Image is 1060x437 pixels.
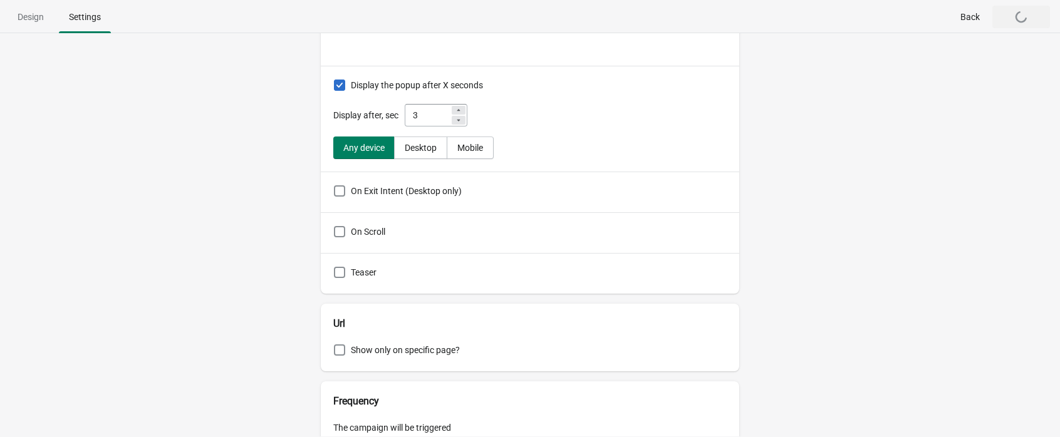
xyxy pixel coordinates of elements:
[351,267,377,277] span: Teaser
[333,394,727,409] h2: Frequency
[333,423,451,433] span: The campaign will be triggered
[960,12,980,22] span: Back
[457,143,483,153] div: Mobile
[447,136,494,159] button: Mobile
[405,143,437,153] div: Desktop
[394,136,447,159] button: Desktop
[351,186,462,196] span: On Exit Intent (Desktop only)
[343,143,385,153] div: Any device
[953,6,987,28] button: Back
[333,110,398,120] span: Display after, sec
[18,12,44,22] span: Design
[351,345,460,355] span: Show only on specific page?
[351,80,483,90] span: Display the popup after X seconds
[351,227,385,237] span: On Scroll
[69,12,101,22] span: Settings
[333,136,395,159] button: Any device
[333,316,727,331] h2: Url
